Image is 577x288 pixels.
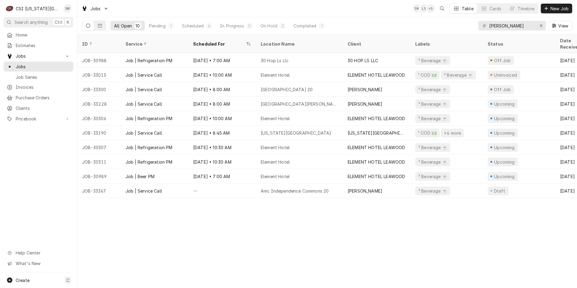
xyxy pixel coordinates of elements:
[67,19,69,25] span: K
[348,72,405,78] div: ELEMENT HOTEL LEAWOOD
[536,21,546,30] button: Erase input
[420,4,428,13] div: Lindsay Stover's Avatar
[4,93,73,103] a: Purchase Orders
[493,72,518,78] div: Uninvoiced
[149,23,166,29] div: Pending
[4,17,73,27] button: Search anythingCtrlK
[126,57,173,64] div: Job | Refrigeration PM
[548,21,572,30] button: View
[518,5,534,12] div: Timeline
[4,248,73,258] a: Go to Help Center
[188,82,256,97] div: [DATE] • 8:00 AM
[415,41,478,47] div: Labels
[493,188,506,194] div: Draft
[348,159,405,165] div: ELEMENT HOTEL LEAWOOD
[188,126,256,140] div: [DATE] • 8:45 AM
[4,72,73,82] a: Job Series
[261,86,313,93] div: [GEOGRAPHIC_DATA] 20
[4,62,73,72] a: Jobs
[281,23,285,29] div: 2
[418,101,448,107] div: ² Beverage ☕️
[91,5,101,12] span: Jobs
[4,40,73,50] a: Estimates
[541,4,572,13] button: New Job
[261,57,288,64] div: 30 Hop Ls Llc
[77,111,121,126] div: JOB-30306
[207,23,211,29] div: 6
[261,144,290,151] div: Element Hotel
[126,41,182,47] div: Service
[348,144,405,151] div: ELEMENT HOTEL LEAWOOD
[462,5,473,12] div: Table
[77,53,121,68] div: JOB-30988
[418,130,437,136] div: ¹ COD 💵
[188,53,256,68] div: [DATE] • 7:00 AM
[77,169,121,184] div: JOB-30989
[420,4,428,13] div: LS
[413,4,421,13] div: SM
[348,57,378,64] div: 30 HOP LS LLC
[413,4,421,13] div: Sean Mckelvey's Avatar
[248,23,251,29] div: 0
[4,103,73,113] a: Clients
[77,68,121,82] div: JOB-33015
[348,86,382,93] div: [PERSON_NAME]
[16,53,61,59] span: Jobs
[489,21,534,30] input: Keyword search
[77,126,121,140] div: JOB-33190
[126,72,162,78] div: Job | Service Call
[437,4,447,13] button: Open search
[418,144,448,151] div: ² Beverage ☕️
[261,72,290,78] div: Element Hotel
[4,258,73,268] a: Go to What's New
[14,19,48,25] span: Search anything
[493,115,516,122] div: Upcoming
[182,23,204,29] div: Scheduled
[188,140,256,155] div: [DATE] • 10:30 AM
[16,278,30,283] span: Create
[493,101,516,107] div: Upcoming
[77,97,121,111] div: JOB-33228
[493,130,516,136] div: Upcoming
[4,30,73,40] a: Home
[418,72,437,78] div: ¹ COD 💵
[320,23,324,29] div: 1
[261,173,290,180] div: Element Hotel
[557,23,569,29] span: View
[260,23,277,29] div: On Hold
[220,23,244,29] div: In Progress
[188,155,256,169] div: [DATE] • 10:30 AM
[66,277,69,283] span: C
[16,42,70,49] span: Estimates
[426,4,435,13] div: + 5
[418,57,448,64] div: ² Beverage ☕️
[114,23,132,29] div: All Open
[16,63,70,70] span: Jobs
[188,184,256,198] div: —
[77,184,121,198] div: JOB-33367
[188,68,256,82] div: [DATE] • 10:00 AM
[348,188,382,194] div: [PERSON_NAME]
[418,173,448,180] div: ² Beverage ☕️
[261,188,329,194] div: Amc Independence Commons 20
[16,116,61,122] span: Pricebook
[418,159,448,165] div: ² Beverage ☕️
[63,4,72,13] div: Sean Mckelvey's Avatar
[418,86,448,93] div: ² Beverage ☕️
[261,115,290,122] div: Element Hotel
[135,23,140,29] div: 10
[126,144,173,151] div: Job | Refrigeration PM
[77,155,121,169] div: JOB-30311
[16,260,70,267] span: What's New
[126,86,162,93] div: Job | Service Call
[193,41,245,47] div: Scheduled For
[16,105,70,111] span: Clients
[294,23,316,29] div: Completed
[4,82,73,92] a: Invoices
[5,4,14,13] div: CSI Kansas City's Avatar
[16,74,70,80] span: Job Series
[489,5,502,12] div: Cards
[63,4,72,13] div: SM
[549,5,570,12] span: New Job
[348,130,406,136] div: [US_STATE][GEOGRAPHIC_DATA]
